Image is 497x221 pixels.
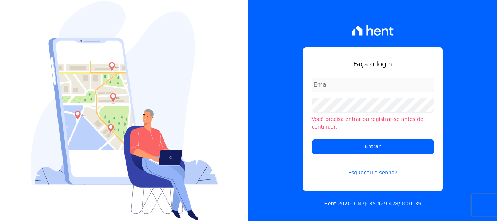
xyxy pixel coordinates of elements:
[312,160,434,177] a: Esqueceu a senha?
[312,115,434,131] li: Você precisa entrar ou registrar-se antes de continuar.
[312,78,434,92] input: Email
[312,59,434,69] h1: Faça o login
[324,200,422,208] p: Hent 2020. CNPJ: 35.429.428/0001-39
[312,139,434,154] input: Entrar
[31,1,218,220] img: Login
